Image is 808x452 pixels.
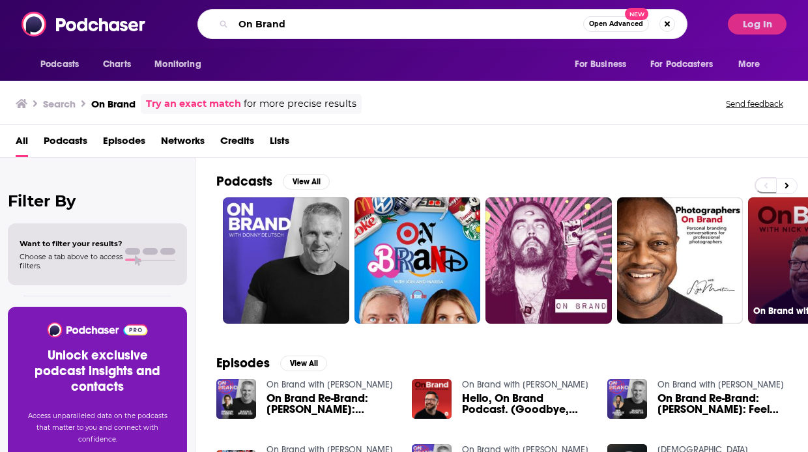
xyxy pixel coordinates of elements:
[216,173,272,190] h2: Podcasts
[650,55,713,74] span: For Podcasters
[270,130,289,157] a: Lists
[566,52,642,77] button: open menu
[161,130,205,157] a: Networks
[94,52,139,77] a: Charts
[642,52,732,77] button: open menu
[267,393,396,415] a: On Brand Re-Brand: Malcolm Gladwell: Zeitgeist Surfer
[589,21,643,27] span: Open Advanced
[103,130,145,157] a: Episodes
[216,379,256,419] img: On Brand Re-Brand: Malcolm Gladwell: Zeitgeist Surfer
[46,322,149,337] img: Podchaser - Follow, Share and Rate Podcasts
[23,348,171,395] h3: Unlock exclusive podcast insights and contacts
[729,52,777,77] button: open menu
[280,356,327,371] button: View All
[738,55,760,74] span: More
[722,98,787,109] button: Send feedback
[103,55,131,74] span: Charts
[216,173,330,190] a: PodcastsView All
[575,55,626,74] span: For Business
[8,191,187,210] h2: Filter By
[233,14,583,35] input: Search podcasts, credits, & more...
[216,355,270,371] h2: Episodes
[20,239,123,248] span: Want to filter your results?
[625,8,648,20] span: New
[145,52,218,77] button: open menu
[283,174,330,190] button: View All
[244,96,356,111] span: for more precise results
[23,410,171,445] p: Access unparalleled data on the podcasts that matter to you and connect with confidence.
[16,130,28,157] a: All
[40,55,79,74] span: Podcasts
[146,96,241,111] a: Try an exact match
[43,98,76,110] h3: Search
[20,252,123,270] span: Choose a tab above to access filters.
[728,14,786,35] button: Log In
[216,355,327,371] a: EpisodesView All
[462,379,588,390] a: On Brand with Nick Westergaard
[22,12,147,36] img: Podchaser - Follow, Share and Rate Podcasts
[267,393,396,415] span: On Brand Re-Brand: [PERSON_NAME]: Zeitgeist Surfer
[583,16,649,32] button: Open AdvancedNew
[657,379,784,390] a: On Brand with Donny Deutsch
[154,55,201,74] span: Monitoring
[220,130,254,157] a: Credits
[197,9,687,39] div: Search podcasts, credits, & more...
[31,52,96,77] button: open menu
[44,130,87,157] a: Podcasts
[657,393,787,415] a: On Brand Re-Brand: Neil deGrasse Tyson: Feel the Universe
[91,98,136,110] h3: On Brand
[267,379,393,390] a: On Brand with Donny Deutsch
[412,379,452,419] img: Hello, On Brand Podcast. (Goodbye, Social Brand Chat.)
[657,393,787,415] span: On Brand Re-Brand: [PERSON_NAME]: Feel the Universe
[607,379,647,419] img: On Brand Re-Brand: Neil deGrasse Tyson: Feel the Universe
[462,393,592,415] a: Hello, On Brand Podcast. (Goodbye, Social Brand Chat.)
